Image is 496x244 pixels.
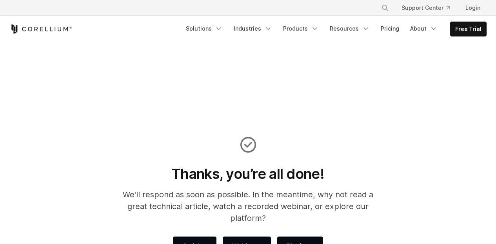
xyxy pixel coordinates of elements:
[372,1,487,15] div: Navigation Menu
[278,22,323,36] a: Products
[325,22,374,36] a: Resources
[395,1,456,15] a: Support Center
[112,189,384,224] p: We'll respond as soon as possible. In the meantime, why not read a great technical article, watch...
[112,165,384,182] h1: Thanks, you’re all done!
[181,22,227,36] a: Solutions
[181,22,487,36] div: Navigation Menu
[378,1,392,15] button: Search
[229,22,277,36] a: Industries
[376,22,404,36] a: Pricing
[405,22,442,36] a: About
[451,22,486,36] a: Free Trial
[10,24,72,34] a: Corellium Home
[459,1,487,15] a: Login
